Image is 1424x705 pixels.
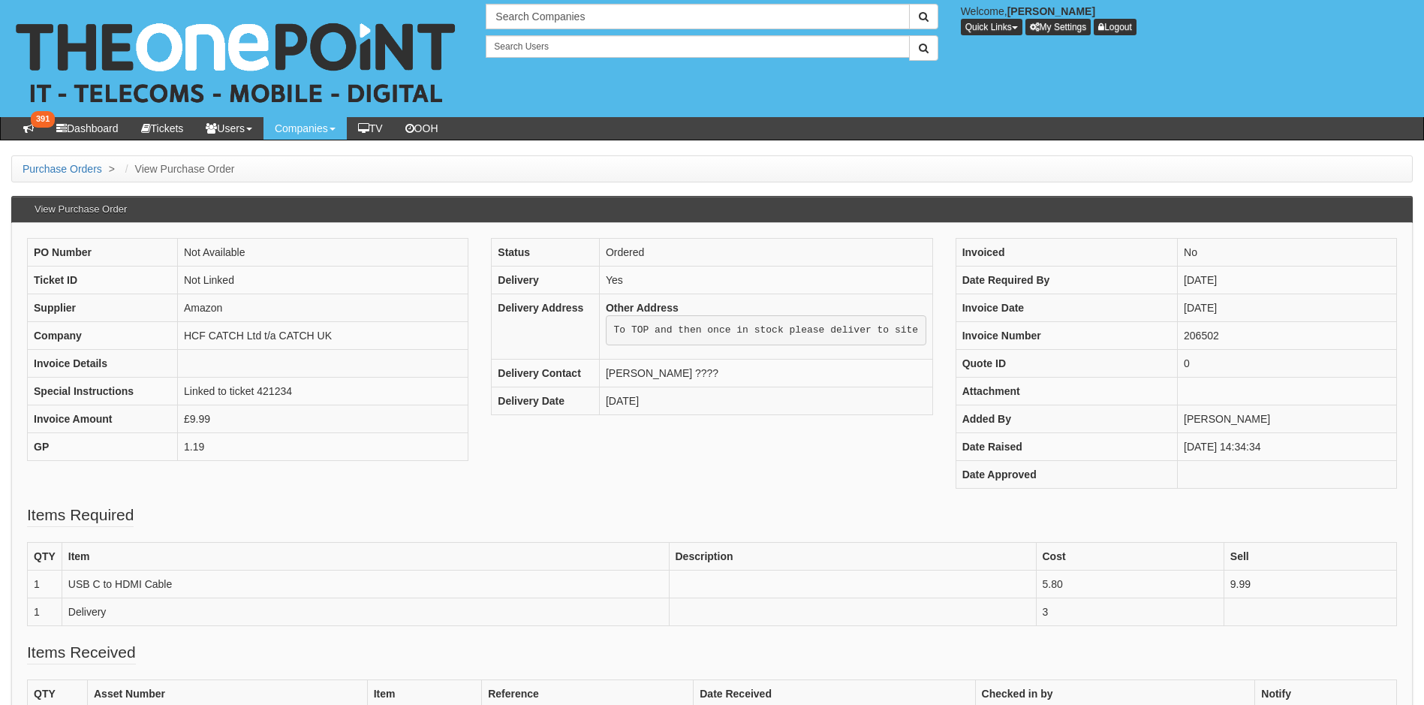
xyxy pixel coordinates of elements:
a: OOH [394,117,450,140]
a: My Settings [1025,19,1091,35]
th: Invoice Number [956,322,1177,350]
th: Invoice Amount [28,405,178,433]
th: Attachment [956,378,1177,405]
th: Date Approved [956,461,1177,489]
th: Ticket ID [28,267,178,294]
th: Invoice Details [28,350,178,378]
td: Not Linked [178,267,468,294]
td: Ordered [599,239,932,267]
th: GP [28,433,178,461]
th: Supplier [28,294,178,322]
span: > [105,163,119,175]
td: 1 [28,598,62,626]
div: Welcome, [950,4,1424,35]
td: [DATE] [1178,294,1397,322]
a: Companies [263,117,347,140]
legend: Items Received [27,641,136,664]
th: Cost [1036,543,1224,571]
td: 1 [28,571,62,598]
td: 1.19 [178,433,468,461]
legend: Items Required [27,504,134,527]
td: [DATE] [599,387,932,414]
td: [PERSON_NAME] [1178,405,1397,433]
td: Delivery [62,598,669,626]
td: No [1178,239,1397,267]
b: [PERSON_NAME] [1007,5,1095,17]
td: £9.99 [178,405,468,433]
td: [DATE] 14:34:34 [1178,433,1397,461]
a: Users [194,117,263,140]
th: Delivery Address [492,294,600,360]
button: Quick Links [961,19,1022,35]
th: Invoiced [956,239,1177,267]
td: 9.99 [1224,571,1396,598]
input: Search Companies [486,4,909,29]
td: 206502 [1178,322,1397,350]
a: Purchase Orders [23,163,102,175]
a: Tickets [130,117,195,140]
th: Sell [1224,543,1396,571]
input: Search Users [486,35,909,58]
th: Item [62,543,669,571]
td: Linked to ticket 421234 [178,378,468,405]
td: Yes [599,267,932,294]
th: PO Number [28,239,178,267]
a: Dashboard [45,117,130,140]
td: [PERSON_NAME] ???? [599,359,932,387]
h3: View Purchase Order [27,197,134,222]
th: Delivery Date [492,387,600,414]
a: Logout [1094,19,1136,35]
a: TV [347,117,394,140]
td: 5.80 [1036,571,1224,598]
b: Other Address [606,302,679,314]
li: View Purchase Order [122,161,235,176]
th: Special Instructions [28,378,178,405]
td: Not Available [178,239,468,267]
th: Added By [956,405,1177,433]
td: 3 [1036,598,1224,626]
td: USB C to HDMI Cable [62,571,669,598]
th: Date Raised [956,433,1177,461]
th: QTY [28,543,62,571]
td: 0 [1178,350,1397,378]
th: Quote ID [956,350,1177,378]
th: Date Required By [956,267,1177,294]
td: HCF CATCH Ltd t/a CATCH UK [178,322,468,350]
th: Status [492,239,600,267]
th: Invoice Date [956,294,1177,322]
td: [DATE] [1178,267,1397,294]
th: Company [28,322,178,350]
th: Delivery [492,267,600,294]
th: Delivery Contact [492,359,600,387]
th: Description [669,543,1036,571]
span: 391 [31,111,55,128]
td: Amazon [178,294,468,322]
pre: To TOP and then once in stock please deliver to site [606,315,926,345]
